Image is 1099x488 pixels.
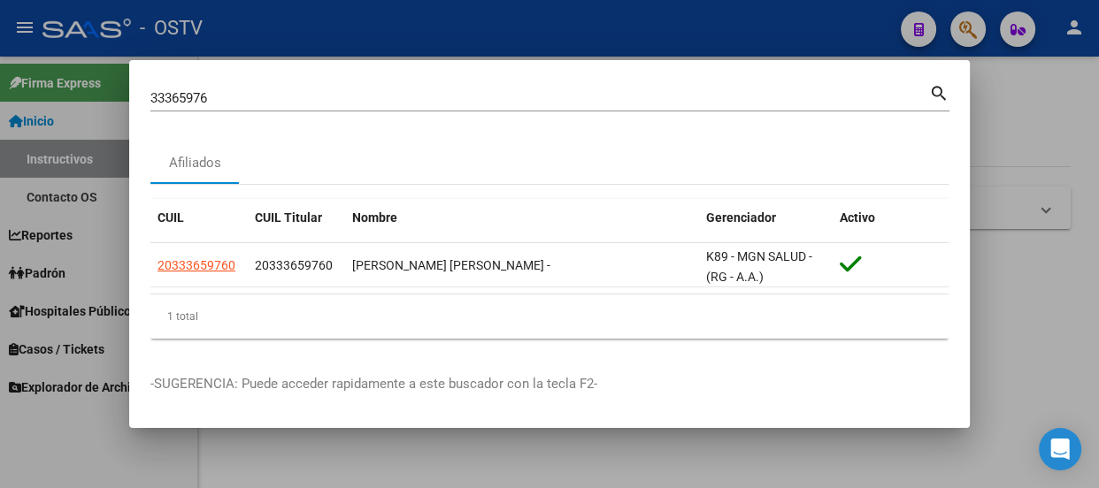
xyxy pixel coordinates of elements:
[352,255,692,276] div: [PERSON_NAME] [PERSON_NAME] -
[150,199,248,237] datatable-header-cell: CUIL
[158,210,184,225] span: CUIL
[255,210,322,225] span: CUIL Titular
[255,258,333,272] span: 20333659760
[833,199,949,237] datatable-header-cell: Activo
[1039,428,1081,470] div: Open Intercom Messenger
[345,199,699,237] datatable-header-cell: Nombre
[248,199,345,237] datatable-header-cell: CUIL Titular
[150,294,949,339] div: 1 total
[706,249,812,284] span: K89 - MGN SALUD - (RG - A.A.)
[840,210,875,225] span: Activo
[352,210,397,225] span: Nombre
[169,153,221,173] div: Afiliados
[706,210,776,225] span: Gerenciador
[699,199,833,237] datatable-header-cell: Gerenciador
[929,81,949,103] mat-icon: search
[158,258,235,272] span: 20333659760
[150,374,949,394] p: -SUGERENCIA: Puede acceder rapidamente a este buscador con la tecla F2-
